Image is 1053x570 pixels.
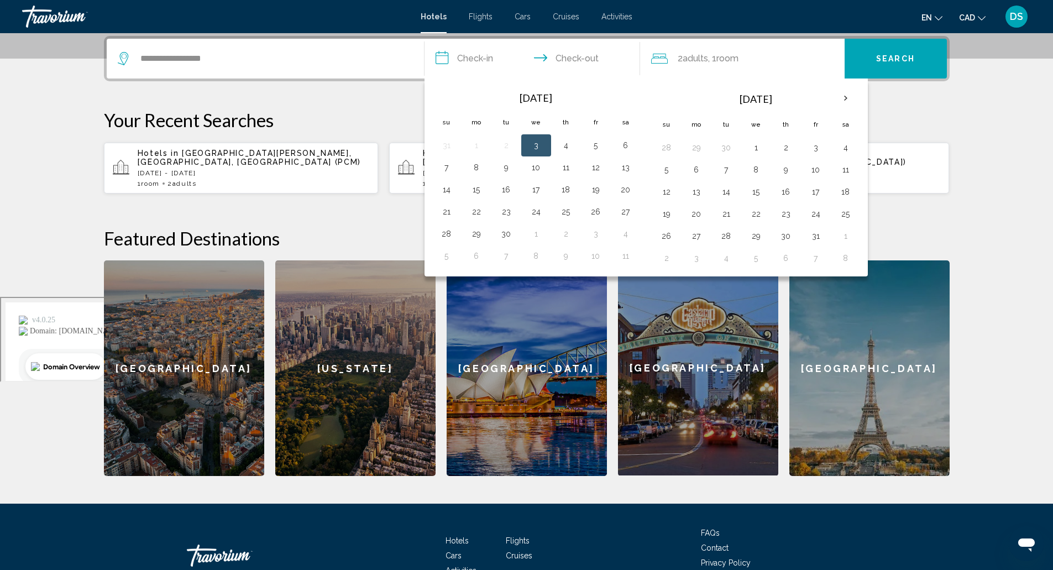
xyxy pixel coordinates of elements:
h2: Featured Destinations [104,227,950,249]
button: Day 6 [617,138,635,153]
button: Next month [831,86,861,111]
a: [US_STATE] [275,260,436,476]
button: Day 15 [468,182,485,197]
button: Day 19 [587,182,605,197]
button: Day 7 [497,248,515,264]
button: Day 30 [497,226,515,242]
p: [DATE] - [DATE] [138,169,370,177]
button: Day 13 [688,184,705,200]
span: Hotels in [423,149,464,158]
button: Day 17 [527,182,545,197]
button: Day 9 [557,248,575,264]
button: Day 22 [468,204,485,219]
button: Day 26 [587,204,605,219]
button: Day 21 [438,204,455,219]
a: [GEOGRAPHIC_DATA] [447,260,607,476]
span: [GEOGRAPHIC_DATA], [GEOGRAPHIC_DATA], [GEOGRAPHIC_DATA] (LAS) [423,149,644,166]
div: Domain Overview [42,65,99,72]
button: Day 29 [468,226,485,242]
button: Day 4 [837,140,855,155]
button: Day 22 [747,206,765,222]
button: Day 29 [747,228,765,244]
button: User Menu [1002,5,1031,28]
button: Day 5 [747,250,765,266]
button: Day 8 [468,160,485,175]
span: Contact [701,543,729,552]
button: Day 2 [497,138,515,153]
button: Day 7 [807,250,825,266]
button: Travelers: 2 adults, 0 children [640,39,845,79]
button: Change currency [959,9,986,25]
button: Day 24 [527,204,545,219]
iframe: Button to launch messaging window [1009,526,1044,561]
button: Day 10 [807,162,825,177]
button: Day 9 [497,160,515,175]
a: [GEOGRAPHIC_DATA] [789,260,950,476]
button: Day 20 [617,182,635,197]
img: tab_domain_overview_orange.svg [30,64,39,73]
button: Day 2 [557,226,575,242]
button: Day 27 [688,228,705,244]
a: [GEOGRAPHIC_DATA] [104,260,264,476]
a: Cruises [506,551,532,560]
span: , 1 [708,51,738,66]
button: Day 17 [807,184,825,200]
button: Day 30 [777,228,795,244]
button: Day 6 [688,162,705,177]
button: Day 4 [617,226,635,242]
a: FAQs [701,529,720,537]
p: [DATE] - [DATE] [423,169,655,177]
button: Day 13 [617,160,635,175]
a: Cars [515,12,531,21]
button: Day 8 [527,248,545,264]
span: Room [141,180,160,187]
span: CAD [959,13,975,22]
a: Flights [506,536,530,545]
button: Day 3 [688,250,705,266]
button: Day 24 [807,206,825,222]
button: Day 5 [658,162,675,177]
th: [DATE] [682,86,831,112]
button: Day 31 [807,228,825,244]
button: Day 14 [438,182,455,197]
span: Search [876,55,915,64]
button: Day 2 [658,250,675,266]
button: Day 31 [438,138,455,153]
button: Day 25 [557,204,575,219]
span: en [921,13,932,22]
button: Day 10 [587,248,605,264]
button: Day 27 [617,204,635,219]
span: [GEOGRAPHIC_DATA][PERSON_NAME], [GEOGRAPHIC_DATA], [GEOGRAPHIC_DATA] (PCM) [138,149,362,166]
button: Day 2 [777,140,795,155]
button: Day 9 [777,162,795,177]
button: Day 26 [658,228,675,244]
a: Flights [469,12,493,21]
button: Day 29 [688,140,705,155]
button: Day 28 [438,226,455,242]
button: Day 1 [747,140,765,155]
button: Day 6 [468,248,485,264]
span: Cruises [553,12,579,21]
button: Day 7 [717,162,735,177]
a: Cars [446,551,462,560]
a: Activities [601,12,632,21]
span: Hotels [421,12,447,21]
button: Day 15 [747,184,765,200]
button: Day 11 [617,248,635,264]
button: Day 7 [438,160,455,175]
button: Day 12 [587,160,605,175]
span: Room [716,53,738,64]
button: Day 20 [688,206,705,222]
div: Search widget [107,39,947,79]
span: Adults [172,180,197,187]
button: Day 11 [557,160,575,175]
span: 1 [138,180,160,187]
button: Day 28 [717,228,735,244]
button: Day 16 [777,184,795,200]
